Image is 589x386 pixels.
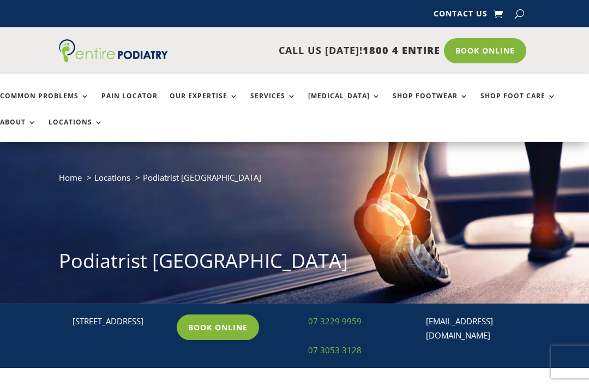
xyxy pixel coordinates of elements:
a: [EMAIL_ADDRESS][DOMAIN_NAME] [426,316,493,341]
span: 1800 4 ENTIRE [363,44,440,57]
nav: breadcrumb [59,170,530,193]
img: logo (1) [59,39,168,62]
a: Our Expertise [170,92,238,116]
p: CALL US [DATE]! [168,44,440,58]
a: Services [250,92,296,116]
a: Home [59,172,82,183]
a: Shop Footwear [393,92,468,116]
a: Book Online [177,314,259,340]
p: [STREET_ADDRESS] [73,314,170,329]
a: 07 3229 9959 [308,316,362,326]
a: Contact Us [434,10,488,22]
h1: Podiatrist [GEOGRAPHIC_DATA] [59,247,530,280]
a: Entire Podiatry [59,54,168,64]
a: Locations [49,118,103,142]
a: Locations [94,172,130,183]
a: Book Online [444,38,526,63]
a: [MEDICAL_DATA] [308,92,381,116]
span: Podiatrist [GEOGRAPHIC_DATA] [143,172,261,183]
a: Pain Locator [101,92,158,116]
a: Shop Foot Care [480,92,556,116]
a: 07 3053 3128 [308,345,362,355]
